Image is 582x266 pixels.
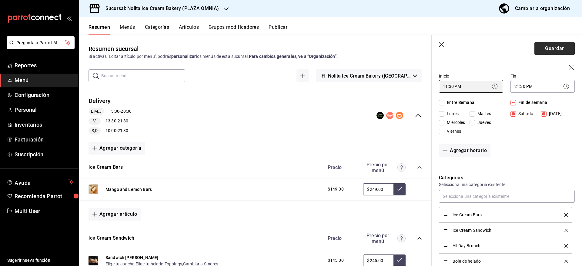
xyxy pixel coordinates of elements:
[89,108,104,115] span: L,M,J
[89,24,582,35] div: navigation tabs
[510,80,575,93] div: 21:30 PM
[516,99,547,106] span: Fin de semana
[316,69,422,82] button: Nolita Ice Cream Bakery ([GEOGRAPHIC_DATA])
[363,233,406,244] div: Precio por menú
[444,111,459,117] span: Lunes
[453,259,555,263] span: Bola de helado
[145,24,169,35] button: Categorías
[453,228,555,232] span: Ice Cream Sandwich
[101,70,185,82] input: Buscar menú
[89,24,110,35] button: Resumen
[4,44,75,50] a: Pregunta a Parrot AI
[269,24,287,35] button: Publicar
[439,181,575,188] p: Selecciona una categoría existente
[89,164,123,171] button: Ice Cream Bars
[15,207,74,215] span: Multi User
[15,192,74,200] span: Recomienda Parrot
[328,186,344,192] span: $149.00
[105,186,152,192] button: Mango and Lemon Bars
[515,4,570,13] div: Cambiar a organización
[453,244,555,248] span: All Day Brunch
[516,111,533,117] span: Sábado
[89,128,100,134] span: S,D
[439,144,490,157] button: Agregar horario
[89,118,132,125] div: 13:30 - 21:30
[547,111,562,117] span: [DATE]
[101,5,219,12] h3: Sucursal: Nolita Ice Cream Bakery (PLAZA OMNIA)
[439,174,575,181] p: Categorías
[15,91,74,99] span: Configuración
[475,119,491,126] span: Jueves
[15,150,74,158] span: Suscripción
[16,40,65,46] span: Pregunta a Parrot AI
[15,178,66,185] span: Ayuda
[560,213,568,217] button: delete
[560,260,568,263] button: delete
[453,213,555,217] span: Ice Cream Bars
[89,44,139,53] div: Resumen sucursal
[475,111,491,117] span: Martes
[328,73,410,79] span: Nolita Ice Cream Bakery ([GEOGRAPHIC_DATA])
[89,108,132,115] div: 13:30 - 20:30
[89,127,132,135] div: 10:00 - 21:30
[417,165,422,170] button: collapse-category-row
[322,235,360,241] div: Precio
[79,92,432,139] div: collapse-menu-row
[363,183,393,195] input: Sin ajuste
[7,257,74,264] span: Sugerir nueva función
[15,76,74,84] span: Menú
[328,257,344,264] span: $145.00
[417,236,422,241] button: collapse-category-row
[15,106,74,114] span: Personal
[15,121,74,129] span: Inventarios
[89,235,134,242] button: Ice Cream Sandwich
[534,42,575,55] button: Guardar
[105,254,158,261] button: Sandwich [PERSON_NAME]
[560,244,568,248] button: delete
[439,190,575,203] input: Selecciona una categoría existente
[363,162,406,173] div: Precio por menú
[89,185,98,194] img: Preview
[89,256,98,265] img: Preview
[89,53,422,60] div: Si activas ‘Editar artículo por menú’, podrás los menús de esta sucursal.
[15,61,74,69] span: Reportes
[91,118,98,124] span: V
[7,36,75,49] button: Pregunta a Parrot AI
[510,74,575,78] label: Fin
[560,229,568,232] button: delete
[171,54,196,59] strong: personalizar
[89,142,145,155] button: Agregar categoría
[444,128,461,135] span: Viernes
[15,135,74,144] span: Facturación
[439,80,503,93] div: 11:30 AM
[67,16,72,21] button: open_drawer_menu
[444,119,465,126] span: Miércoles
[89,97,111,105] button: Delivery
[120,24,135,35] button: Menús
[209,24,259,35] button: Grupos modificadores
[439,74,503,78] label: Inicio
[444,99,474,106] span: Entre Semana
[89,208,141,221] button: Agregar artículo
[179,24,199,35] button: Artículos
[249,54,338,59] strong: Para cambios generales, ve a “Organización”.
[322,165,360,170] div: Precio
